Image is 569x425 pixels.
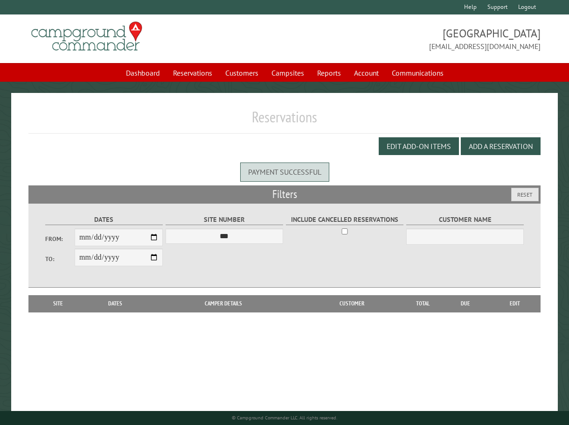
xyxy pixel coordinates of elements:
[28,108,541,134] h1: Reservations
[286,214,403,225] label: Include Cancelled Reservations
[232,415,337,421] small: © Campground Commander LLC. All rights reserved.
[442,295,490,312] th: Due
[220,64,264,82] a: Customers
[386,64,449,82] a: Communications
[379,137,459,155] button: Edit Add-on Items
[240,163,329,181] div: Payment successful
[266,64,310,82] a: Campsites
[167,64,218,82] a: Reservations
[83,295,148,312] th: Dates
[299,295,404,312] th: Customer
[166,214,283,225] label: Site Number
[120,64,166,82] a: Dashboard
[28,18,145,55] img: Campground Commander
[461,137,541,155] button: Add a Reservation
[28,185,541,203] h2: Filters
[404,295,442,312] th: Total
[148,295,299,312] th: Camper Details
[406,214,524,225] label: Customer Name
[284,26,541,52] span: [GEOGRAPHIC_DATA] [EMAIL_ADDRESS][DOMAIN_NAME]
[312,64,347,82] a: Reports
[33,295,83,312] th: Site
[45,234,75,243] label: From:
[45,255,75,263] label: To:
[511,188,539,201] button: Reset
[45,214,163,225] label: Dates
[489,295,541,312] th: Edit
[348,64,384,82] a: Account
